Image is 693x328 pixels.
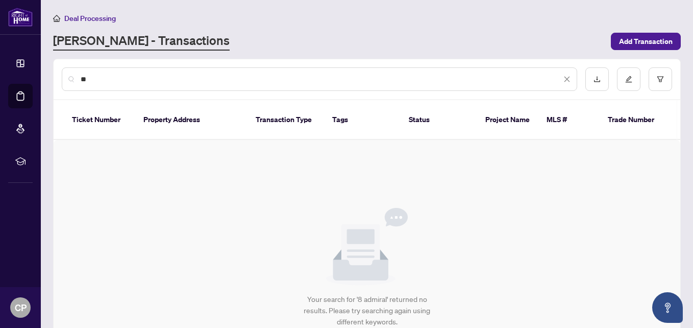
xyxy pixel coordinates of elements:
[600,100,671,140] th: Trade Number
[298,294,436,327] div: Your search for '8 admiral' returned no results. Please try searching again using different keywo...
[8,8,33,27] img: logo
[657,76,664,83] span: filter
[611,33,681,50] button: Add Transaction
[593,76,601,83] span: download
[538,100,600,140] th: MLS #
[15,300,27,315] span: CP
[64,14,116,23] span: Deal Processing
[53,15,60,22] span: home
[53,32,230,51] a: [PERSON_NAME] - Transactions
[563,76,571,83] span: close
[619,33,673,50] span: Add Transaction
[247,100,324,140] th: Transaction Type
[649,67,672,91] button: filter
[477,100,538,140] th: Project Name
[617,67,640,91] button: edit
[585,67,609,91] button: download
[401,100,477,140] th: Status
[326,208,408,286] img: Null State Icon
[625,76,632,83] span: edit
[64,100,135,140] th: Ticket Number
[135,100,247,140] th: Property Address
[324,100,401,140] th: Tags
[652,292,683,323] button: Open asap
